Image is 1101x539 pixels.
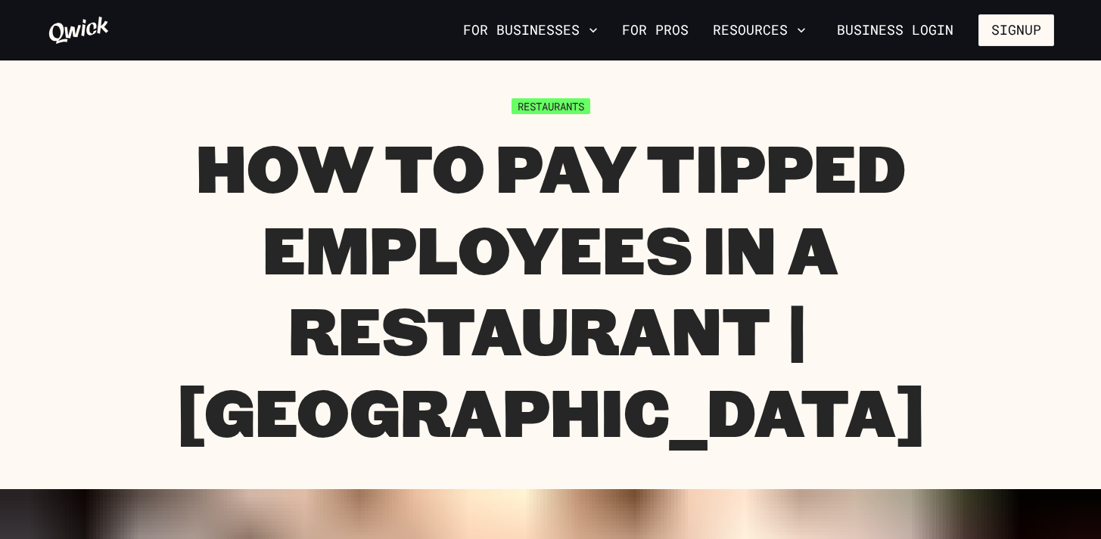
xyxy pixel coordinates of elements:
[824,14,966,46] a: Business Login
[457,17,604,43] button: For Businesses
[707,17,812,43] button: Resources
[512,98,590,114] span: Restaurants
[616,17,695,43] a: For Pros
[978,14,1054,46] button: Signup
[48,126,1054,451] h1: How To Pay Tipped Employees In a Restaurant | [GEOGRAPHIC_DATA]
